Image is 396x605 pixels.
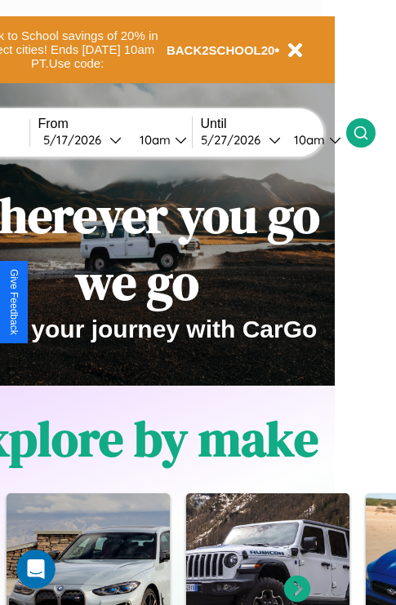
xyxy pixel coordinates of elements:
iframe: Intercom live chat [16,550,56,589]
label: From [38,117,192,131]
button: 10am [127,131,192,148]
div: Give Feedback [8,269,20,335]
div: 10am [286,132,329,148]
div: 10am [131,132,175,148]
button: 5/17/2026 [38,131,127,148]
div: 5 / 17 / 2026 [43,132,109,148]
div: 5 / 27 / 2026 [201,132,269,148]
label: Until [201,117,346,131]
button: 10am [281,131,346,148]
b: BACK2SCHOOL20 [167,43,275,57]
